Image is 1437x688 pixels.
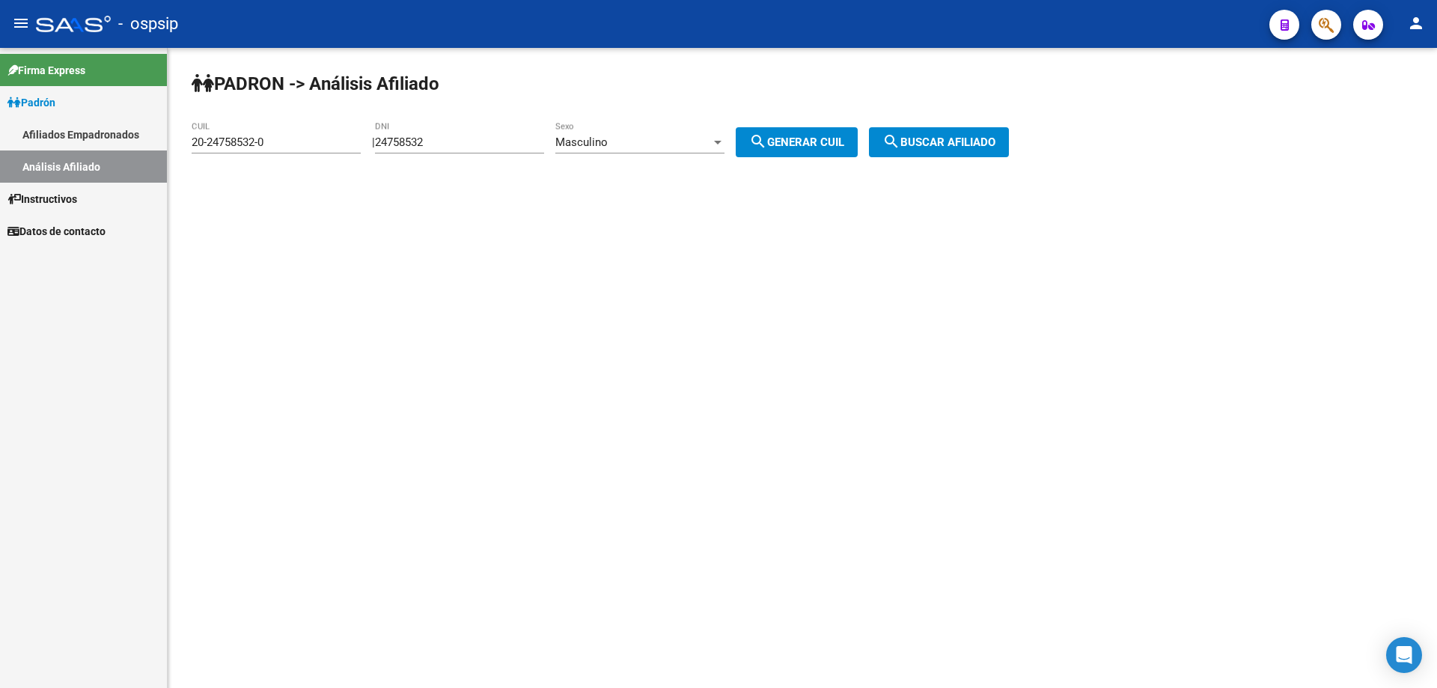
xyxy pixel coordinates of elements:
[7,191,77,207] span: Instructivos
[118,7,178,40] span: - ospsip
[736,127,858,157] button: Generar CUIL
[1386,637,1422,673] div: Open Intercom Messenger
[372,136,869,149] div: |
[12,14,30,32] mat-icon: menu
[1407,14,1425,32] mat-icon: person
[7,94,55,111] span: Padrón
[749,136,844,149] span: Generar CUIL
[555,136,608,149] span: Masculino
[7,62,85,79] span: Firma Express
[7,223,106,240] span: Datos de contacto
[749,133,767,150] mat-icon: search
[192,73,439,94] strong: PADRON -> Análisis Afiliado
[882,136,995,149] span: Buscar afiliado
[869,127,1009,157] button: Buscar afiliado
[882,133,900,150] mat-icon: search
